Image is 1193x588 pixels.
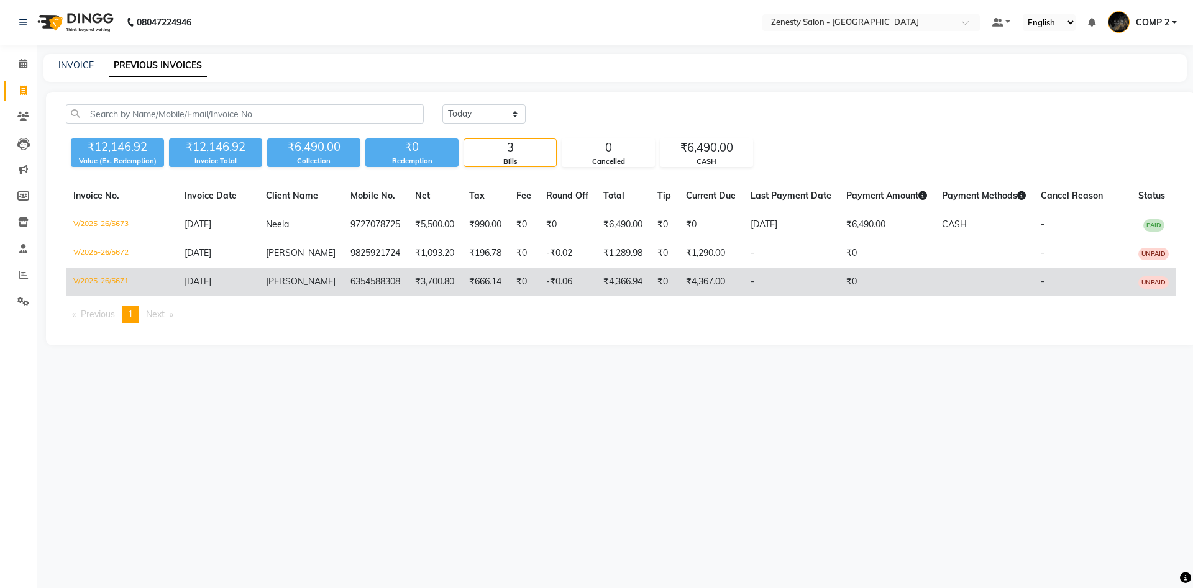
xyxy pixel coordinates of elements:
span: Payment Methods [942,190,1026,201]
td: - [743,239,839,268]
div: Cancelled [562,156,654,167]
td: - [743,268,839,296]
td: V/2025-26/5673 [66,210,177,240]
td: ₹1,290.00 [679,239,743,268]
td: [DATE] [743,210,839,240]
div: ₹6,490.00 [660,139,752,156]
div: Invoice Total [169,156,262,166]
a: INVOICE [58,60,94,71]
td: -₹0.02 [539,239,596,268]
td: ₹990.00 [462,210,509,240]
td: ₹6,490.00 [596,210,650,240]
span: [DATE] [185,219,211,230]
td: 9825921724 [343,239,408,268]
span: Invoice Date [185,190,237,201]
span: UNPAID [1138,276,1169,289]
td: ₹0 [839,239,935,268]
td: ₹6,490.00 [839,210,935,240]
td: 6354588308 [343,268,408,296]
span: Next [146,309,165,320]
span: Net [415,190,430,201]
td: -₹0.06 [539,268,596,296]
div: ₹0 [365,138,459,156]
span: Payment Amount [846,190,927,201]
span: Tax [469,190,485,201]
span: - [1041,276,1044,287]
div: ₹6,490.00 [267,138,360,156]
span: Total [603,190,624,201]
span: Cancel Reason [1041,190,1103,201]
td: ₹0 [509,239,539,268]
div: ₹12,146.92 [169,138,262,156]
nav: Pagination [66,306,1176,323]
td: ₹4,367.00 [679,268,743,296]
td: ₹0 [679,210,743,240]
div: CASH [660,156,752,167]
span: PAID [1143,219,1164,232]
td: ₹666.14 [462,268,509,296]
span: CASH [942,219,967,230]
a: PREVIOUS INVOICES [109,55,207,77]
span: Last Payment Date [751,190,831,201]
span: Mobile No. [350,190,395,201]
td: ₹5,500.00 [408,210,462,240]
div: Value (Ex. Redemption) [71,156,164,166]
span: - [1041,247,1044,258]
span: Invoice No. [73,190,119,201]
span: [PERSON_NAME] [266,247,336,258]
td: ₹0 [509,268,539,296]
span: Fee [516,190,531,201]
td: ₹0 [650,268,679,296]
td: ₹4,366.94 [596,268,650,296]
span: Status [1138,190,1165,201]
div: Bills [464,156,556,167]
span: COMP 2 [1136,16,1169,29]
span: Client Name [266,190,318,201]
td: ₹1,289.98 [596,239,650,268]
td: ₹0 [539,210,596,240]
div: Redemption [365,156,459,166]
input: Search by Name/Mobile/Email/Invoice No [66,104,424,124]
b: 08047224946 [137,5,191,40]
span: Round Off [546,190,588,201]
span: Previous [81,309,115,320]
div: 3 [464,139,556,156]
td: ₹0 [839,268,935,296]
span: 1 [128,309,133,320]
span: UNPAID [1138,248,1169,260]
span: - [1041,219,1044,230]
span: [DATE] [185,247,211,258]
td: ₹1,093.20 [408,239,462,268]
span: Current Due [686,190,736,201]
span: [DATE] [185,276,211,287]
td: V/2025-26/5672 [66,239,177,268]
td: ₹0 [650,239,679,268]
td: ₹0 [650,210,679,240]
span: Neela [266,219,289,230]
img: COMP 2 [1108,11,1130,33]
td: ₹0 [509,210,539,240]
span: Tip [657,190,671,201]
span: [PERSON_NAME] [266,276,336,287]
div: Collection [267,156,360,166]
div: 0 [562,139,654,156]
td: V/2025-26/5671 [66,268,177,296]
div: ₹12,146.92 [71,138,164,156]
td: ₹3,700.80 [408,268,462,296]
td: 9727078725 [343,210,408,240]
td: ₹196.78 [462,239,509,268]
img: logo [32,5,117,40]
